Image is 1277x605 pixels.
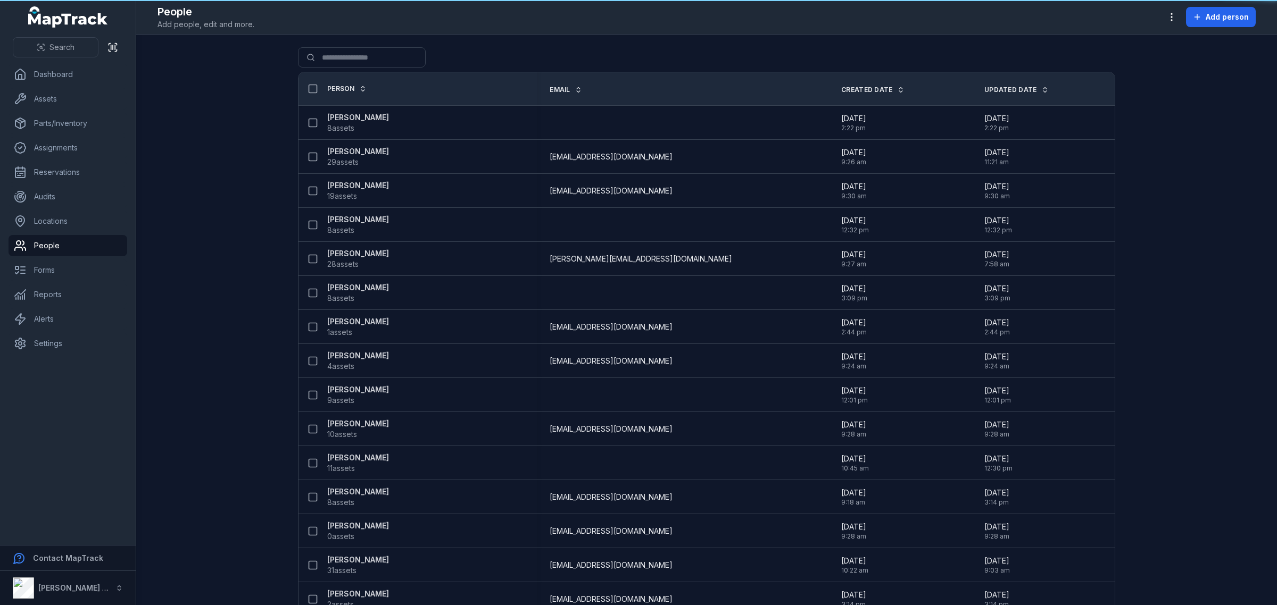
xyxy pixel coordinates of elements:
[841,351,866,371] time: 5/12/2025, 9:24:05 AM
[1206,12,1249,22] span: Add person
[327,350,389,361] strong: [PERSON_NAME]
[327,384,389,406] a: [PERSON_NAME]9assets
[550,322,673,332] span: [EMAIL_ADDRESS][DOMAIN_NAME]
[327,565,356,576] span: 31 assets
[984,181,1010,192] span: [DATE]
[841,260,866,268] span: 9:27 am
[984,328,1010,337] span: 2:44 pm
[984,498,1009,507] span: 3:14 pm
[841,419,866,430] span: [DATE]
[841,86,893,94] span: Created Date
[550,86,570,94] span: Email
[327,486,389,508] a: [PERSON_NAME]8assets
[984,351,1009,371] time: 5/12/2025, 9:24:05 AM
[327,146,389,167] a: [PERSON_NAME]29assets
[550,356,673,366] span: [EMAIL_ADDRESS][DOMAIN_NAME]
[327,589,389,599] strong: [PERSON_NAME]
[841,328,867,337] span: 2:44 pm
[327,418,389,429] strong: [PERSON_NAME]
[9,211,127,232] a: Locations
[841,590,866,600] span: [DATE]
[984,385,1011,405] time: 7/10/2025, 12:01:41 PM
[327,316,389,338] a: [PERSON_NAME]1assets
[984,294,1010,302] span: 3:09 pm
[841,488,866,498] span: [DATE]
[327,282,389,304] a: [PERSON_NAME]8assets
[327,384,389,395] strong: [PERSON_NAME]
[841,453,869,464] span: [DATE]
[9,64,127,85] a: Dashboard
[327,497,354,508] span: 8 assets
[1186,7,1256,27] button: Add person
[841,488,866,507] time: 3/4/2025, 9:18:30 AM
[327,85,355,93] span: Person
[38,583,112,592] strong: [PERSON_NAME] Air
[327,180,389,201] a: [PERSON_NAME]19assets
[984,464,1013,473] span: 12:30 pm
[327,146,389,157] strong: [PERSON_NAME]
[327,520,389,531] strong: [PERSON_NAME]
[841,249,866,260] span: [DATE]
[327,418,389,440] a: [PERSON_NAME]10assets
[550,594,673,604] span: [EMAIL_ADDRESS][DOMAIN_NAME]
[984,522,1009,532] span: [DATE]
[327,293,354,304] span: 8 assets
[9,186,127,207] a: Audits
[984,249,1009,260] span: [DATE]
[327,85,367,93] a: Person
[841,362,866,371] span: 9:24 am
[841,396,868,405] span: 12:01 pm
[9,88,127,110] a: Assets
[984,215,1012,234] time: 6/6/2025, 12:32:38 PM
[327,554,389,576] a: [PERSON_NAME]31assets
[841,147,866,158] span: [DATE]
[327,112,389,133] a: [PERSON_NAME]8assets
[327,248,389,259] strong: [PERSON_NAME]
[984,215,1012,226] span: [DATE]
[550,526,673,536] span: [EMAIL_ADDRESS][DOMAIN_NAME]
[9,259,127,281] a: Forms
[841,215,869,234] time: 6/6/2025, 12:32:38 PM
[9,333,127,354] a: Settings
[9,284,127,305] a: Reports
[327,520,389,542] a: [PERSON_NAME]0assets
[984,283,1010,302] time: 8/8/2025, 3:09:04 PM
[327,123,354,133] span: 8 assets
[984,362,1009,371] span: 9:24 am
[327,429,357,440] span: 10 assets
[49,42,74,53] span: Search
[13,37,98,57] button: Search
[984,317,1010,337] time: 6/13/2025, 2:44:57 PM
[841,192,867,200] span: 9:30 am
[841,215,869,226] span: [DATE]
[841,294,867,302] span: 3:09 pm
[327,327,352,338] span: 1 assets
[327,214,389,236] a: [PERSON_NAME]8assets
[157,19,254,30] span: Add people, edit and more.
[984,260,1009,268] span: 7:58 am
[984,453,1013,464] span: [DATE]
[841,86,905,94] a: Created Date
[984,396,1011,405] span: 12:01 pm
[984,385,1011,396] span: [DATE]
[327,225,354,236] span: 8 assets
[984,351,1009,362] span: [DATE]
[984,283,1010,294] span: [DATE]
[157,4,254,19] h2: People
[984,532,1009,541] span: 9:28 am
[327,180,389,191] strong: [PERSON_NAME]
[984,317,1010,328] span: [DATE]
[984,181,1010,200] time: 6/4/2025, 9:30:08 AM
[984,453,1013,473] time: 3/7/2025, 12:30:03 PM
[841,522,866,541] time: 3/4/2025, 9:28:56 AM
[841,226,869,234] span: 12:32 pm
[984,522,1009,541] time: 3/4/2025, 9:28:56 AM
[327,157,359,167] span: 29 assets
[841,385,868,405] time: 7/10/2025, 12:01:41 PM
[9,308,127,330] a: Alerts
[984,566,1010,575] span: 9:03 am
[327,463,355,474] span: 11 assets
[841,124,866,132] span: 2:22 pm
[327,452,389,463] strong: [PERSON_NAME]
[550,560,673,570] span: [EMAIL_ADDRESS][DOMAIN_NAME]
